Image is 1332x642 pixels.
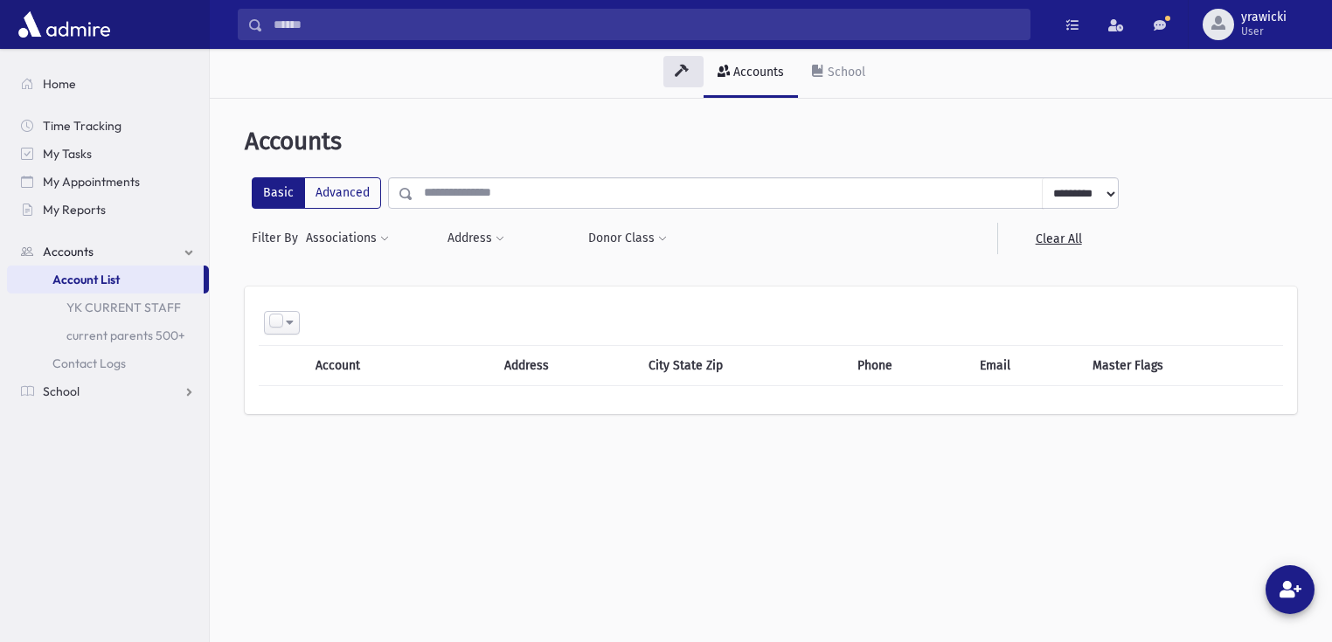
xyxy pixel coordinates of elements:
span: School [43,383,80,399]
a: School [7,377,209,405]
a: My Reports [7,196,209,224]
span: Home [43,76,76,92]
th: Account [305,345,448,385]
span: Contact Logs [52,356,126,371]
a: Accounts [7,238,209,266]
a: current parents 500+ [7,321,209,349]
span: yrawicki [1241,10,1287,24]
a: Clear All [997,223,1119,254]
th: Email [969,345,1082,385]
a: School [798,49,879,98]
a: Accounts [704,49,798,98]
button: Address [447,223,505,254]
a: YK CURRENT STAFF [7,293,209,321]
span: My Tasks [43,146,92,162]
a: Account List [7,266,204,293]
th: Address [494,345,637,385]
span: Filter By [252,229,305,247]
button: Donor Class [587,223,668,254]
th: City State Zip [638,345,847,385]
div: FilterModes [252,177,381,209]
span: My Reports [43,202,106,217]
span: Time Tracking [43,118,121,134]
a: Contact Logs [7,349,209,377]
a: My Tasks [7,140,209,168]
th: Phone [847,345,969,385]
span: Accounts [245,127,342,155]
span: User [1241,24,1287,38]
span: My Appointments [43,174,140,190]
label: Basic [252,177,305,209]
a: My Appointments [7,168,209,196]
th: Master Flags [1082,345,1283,385]
img: AdmirePro [14,7,114,42]
span: Account List [52,272,120,287]
button: Associations [305,223,390,254]
a: Time Tracking [7,112,209,140]
a: Home [7,70,209,98]
div: Accounts [730,65,784,79]
span: Accounts [43,244,94,259]
input: Search [263,9,1030,40]
label: Advanced [304,177,381,209]
div: School [824,65,865,79]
